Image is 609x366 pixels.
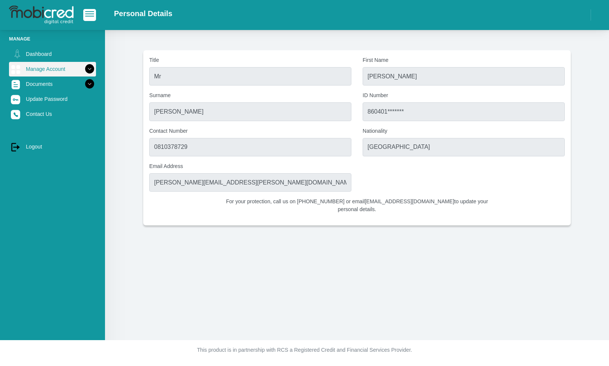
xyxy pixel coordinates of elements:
[363,56,565,64] label: First Name
[9,139,96,154] a: Logout
[149,67,351,85] input: Title
[363,102,565,121] input: ID Number
[9,107,96,121] a: Contact Us
[9,35,96,42] li: Manage
[114,9,172,18] h2: Personal Details
[149,162,351,170] label: Email Address
[149,173,351,192] input: Email Address
[9,47,96,61] a: Dashboard
[149,102,351,121] input: Surname
[149,56,351,64] label: Title
[363,91,565,99] label: ID Number
[9,92,96,106] a: Update Password
[363,127,565,135] label: Nationality
[149,91,351,99] label: Surname
[220,198,494,213] p: For your protection, call us on [PHONE_NUMBER] or email [EMAIL_ADDRESS][DOMAIN_NAME] to update yo...
[9,62,96,76] a: Manage Account
[149,127,351,135] label: Contact Number
[363,67,565,85] input: First Name
[363,138,565,156] input: Nationality
[9,6,73,24] img: logo-mobicred.svg
[96,346,513,354] p: This product is in partnership with RCS a Registered Credit and Financial Services Provider.
[9,77,96,91] a: Documents
[149,138,351,156] input: Contact Number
